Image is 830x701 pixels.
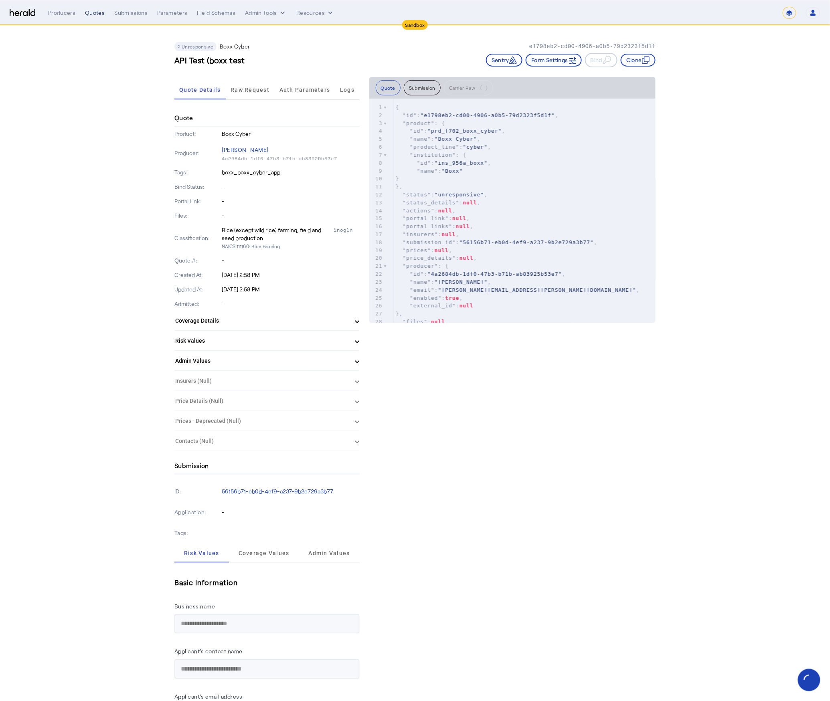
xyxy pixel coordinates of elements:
[369,111,384,119] div: 2
[309,550,350,556] span: Admin Values
[369,262,384,270] div: 21
[410,144,460,150] span: "product_line"
[417,168,438,174] span: "name"
[435,160,488,166] span: "ins_956a_boxx"
[174,113,193,123] h4: Quote
[396,160,491,166] span: : ,
[369,175,384,183] div: 10
[410,287,435,293] span: "email"
[222,487,359,495] p: 56156b71-eb0d-4ef9-a237-9b2e729a3b77
[396,231,460,237] span: : ,
[369,199,384,207] div: 13
[369,318,384,326] div: 28
[114,9,148,17] div: Submissions
[222,183,359,191] p: -
[403,120,434,126] span: "product"
[396,176,399,182] span: }
[369,103,384,111] div: 1
[222,508,359,516] p: -
[396,215,470,221] span: : ,
[222,226,332,242] div: Rice (except wild rice) farming, field and seed production
[435,136,477,142] span: "Boxx Cyber"
[157,9,188,17] div: Parameters
[435,247,449,253] span: null
[526,54,582,67] button: Form Settings
[396,263,449,269] span: : {
[435,279,488,285] span: "[PERSON_NAME]"
[369,286,384,294] div: 24
[621,54,656,67] button: Clone
[369,270,384,278] div: 22
[369,135,384,143] div: 5
[396,144,491,150] span: : ,
[452,215,466,221] span: null
[174,271,220,279] p: Created At:
[174,507,220,518] p: Application:
[396,168,463,174] span: :
[174,351,360,370] mat-expansion-panel-header: Admin Values
[403,208,434,214] span: "actions"
[174,183,220,191] p: Bind Status:
[369,207,384,215] div: 14
[174,486,220,497] p: ID:
[369,302,384,310] div: 26
[174,168,220,176] p: Tags:
[184,550,219,556] span: Risk Values
[174,197,220,205] p: Portal Link:
[239,550,289,556] span: Coverage Values
[222,144,359,156] p: [PERSON_NAME]
[396,287,640,293] span: : ,
[403,247,431,253] span: "prices"
[174,285,220,293] p: Updated At:
[175,317,349,325] mat-panel-title: Coverage Details
[486,54,522,67] button: Sentry
[369,278,384,286] div: 23
[449,85,475,90] span: Carrier Raw
[369,151,384,159] div: 7
[222,130,359,138] p: Boxx Cyber
[459,303,473,309] span: null
[174,576,360,588] h5: Basic Information
[403,231,438,237] span: "insurers"
[174,461,209,471] h4: Submission
[410,295,441,301] span: "enabled"
[369,183,384,191] div: 11
[369,127,384,135] div: 4
[444,80,493,95] button: Carrier Raw
[369,238,384,246] div: 18
[396,247,452,253] span: : ,
[369,294,384,302] div: 25
[410,279,431,285] span: "name"
[222,168,359,176] p: boxx_boxx_cyber_app
[48,9,75,17] div: Producers
[463,200,477,206] span: null
[179,87,221,93] span: Quote Details
[369,99,656,323] herald-code-block: quote
[403,255,455,261] span: "price_details"
[174,300,220,308] p: Admitted:
[369,222,384,230] div: 16
[245,9,287,17] button: internal dropdown menu
[369,159,384,167] div: 8
[404,80,441,95] button: Submission
[222,271,359,279] p: [DATE] 2:58 PM
[396,255,477,261] span: : ,
[585,53,617,67] button: Bind
[279,87,330,93] span: Auth Parameters
[369,254,384,262] div: 20
[403,215,449,221] span: "portal_link"
[174,149,220,157] p: Producer:
[334,226,360,242] div: 1nogln
[369,191,384,199] div: 12
[175,337,349,345] mat-panel-title: Risk Values
[369,230,384,238] div: 17
[296,9,334,17] button: Resources dropdown menu
[222,257,359,265] p: -
[182,44,213,49] span: Unresponsive
[369,246,384,255] div: 19
[174,130,220,138] p: Product:
[403,239,455,245] span: "submission_id"
[222,242,359,250] p: NAICS 111160: Rice Farming
[396,279,491,285] span: : ,
[396,128,506,134] span: : ,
